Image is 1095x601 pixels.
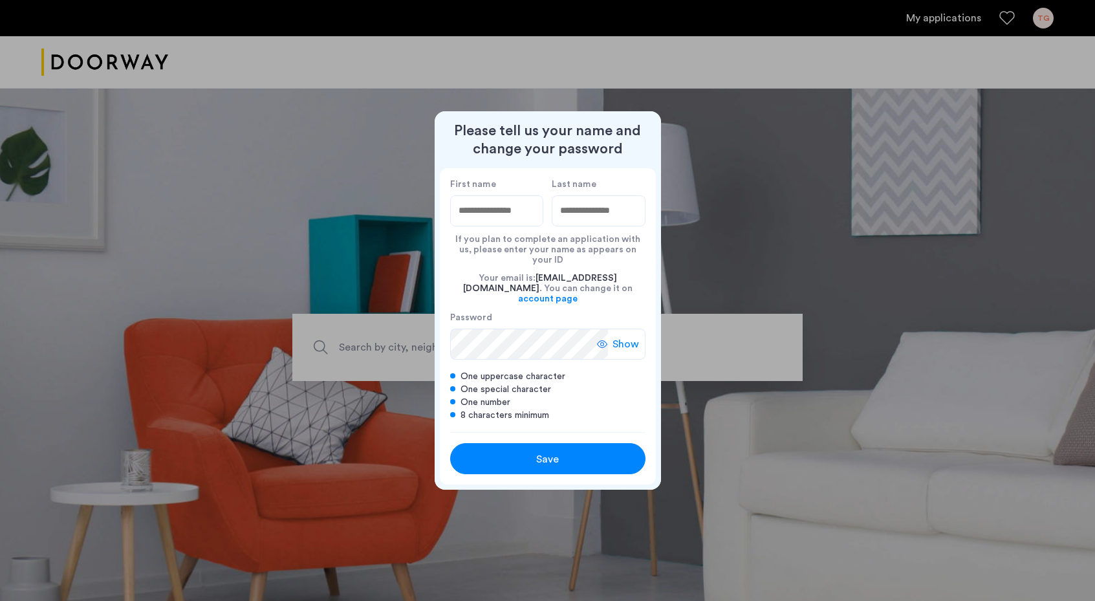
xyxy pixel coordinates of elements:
[518,294,578,304] a: account page
[450,370,645,383] div: One uppercase character
[613,336,639,352] span: Show
[463,274,617,293] span: [EMAIL_ADDRESS][DOMAIN_NAME]
[450,443,645,474] button: button
[440,122,656,158] h2: Please tell us your name and change your password
[450,409,645,422] div: 8 characters minimum
[552,179,645,190] label: Last name
[450,396,645,409] div: One number
[450,265,645,312] div: Your email is: . You can change it on
[450,312,608,323] label: Password
[450,383,645,396] div: One special character
[536,452,559,467] span: Save
[450,179,544,190] label: First name
[450,226,645,265] div: If you plan to complete an application with us, please enter your name as appears on your ID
